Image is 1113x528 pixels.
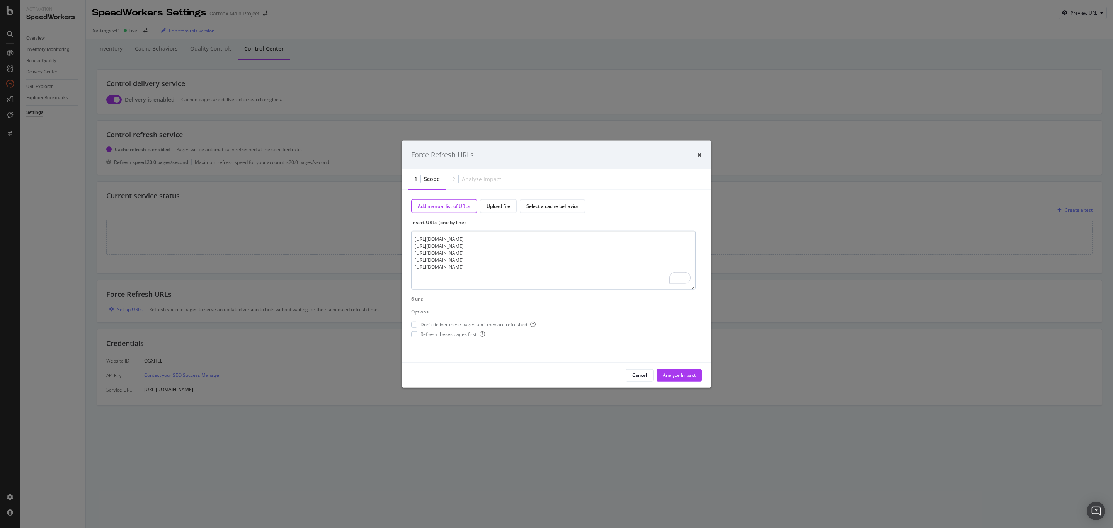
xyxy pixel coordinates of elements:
div: Scope [424,175,440,182]
div: Open Intercom Messenger [1087,502,1105,520]
button: Cancel [626,369,654,381]
div: Force Refresh URLs [411,150,474,160]
div: Upload file [487,203,510,209]
button: Analyze Impact [657,369,702,381]
div: Cancel [632,372,647,378]
div: Analyze Impact [663,372,696,378]
div: Options [411,308,429,315]
span: Refresh theses pages first [420,331,485,337]
span: Don't deliver these pages until they are refreshed [420,321,536,328]
div: modal [402,141,711,388]
label: Insert URLs (one by line) [411,219,696,226]
div: Select a cache behavior [526,203,579,209]
textarea: To enrich screen reader interactions, please activate Accessibility in Grammarly extension settings [411,231,696,290]
div: times [697,150,702,160]
div: 1 [414,175,417,182]
div: Analyze Impact [462,175,501,183]
div: Add manual list of URLs [418,203,470,209]
div: 6 urls [411,296,702,302]
div: 2 [452,175,455,183]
